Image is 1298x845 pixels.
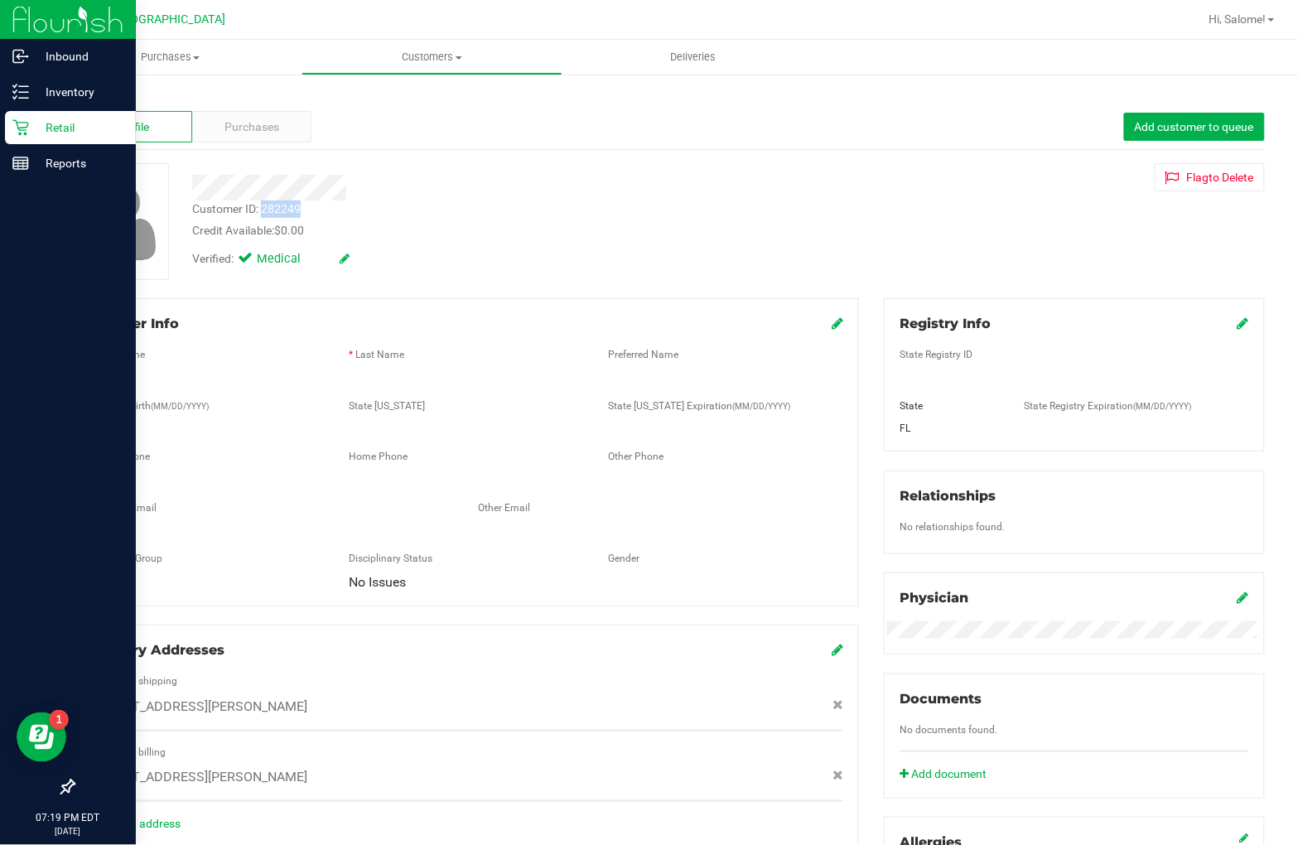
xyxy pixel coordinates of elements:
[29,82,128,102] p: Inventory
[349,449,408,464] label: Home Phone
[349,398,425,413] label: State [US_STATE]
[302,40,563,75] a: Customers
[12,119,29,136] inline-svg: Retail
[192,250,350,268] div: Verified:
[479,500,531,515] label: Other Email
[1135,120,1254,133] span: Add customer to queue
[224,118,279,136] span: Purchases
[95,398,209,413] label: Date of Birth
[1134,402,1192,411] span: (MM/DD/YYYY)
[29,153,128,173] p: Reports
[151,402,209,411] span: (MM/DD/YYYY)
[649,50,739,65] span: Deliveries
[89,767,307,787] span: [STREET_ADDRESS][PERSON_NAME]
[609,347,679,362] label: Preferred Name
[609,398,791,413] label: State [US_STATE] Expiration
[113,12,226,27] span: [GEOGRAPHIC_DATA]
[7,825,128,838] p: [DATE]
[1155,163,1265,191] button: Flagto Delete
[89,642,224,658] span: Delivery Addresses
[900,765,995,783] a: Add document
[900,724,997,736] span: No documents found.
[609,551,640,566] label: Gender
[29,118,128,138] p: Retail
[49,710,69,730] iframe: Resource center unread badge
[900,316,991,331] span: Registry Info
[349,551,432,566] label: Disciplinary Status
[274,224,304,237] span: $0.00
[609,449,664,464] label: Other Phone
[29,46,128,66] p: Inbound
[1124,113,1265,141] button: Add customer to queue
[887,398,1012,413] div: State
[89,697,307,717] span: [STREET_ADDRESS][PERSON_NAME]
[887,421,1012,436] div: FL
[900,488,996,504] span: Relationships
[12,155,29,171] inline-svg: Reports
[40,40,302,75] a: Purchases
[12,84,29,100] inline-svg: Inventory
[192,222,776,239] div: Credit Available:
[733,402,791,411] span: (MM/DD/YYYY)
[562,40,824,75] a: Deliveries
[900,590,968,606] span: Physician
[302,50,562,65] span: Customers
[192,200,301,218] div: Customer ID: 282249
[900,691,982,707] span: Documents
[349,574,406,590] span: No Issues
[900,347,972,362] label: State Registry ID
[355,347,404,362] label: Last Name
[1025,398,1192,413] label: State Registry Expiration
[257,250,323,268] span: Medical
[12,48,29,65] inline-svg: Inbound
[1209,12,1267,26] span: Hi, Salome!
[900,519,1005,534] label: No relationships found.
[17,712,66,762] iframe: Resource center
[40,50,302,65] span: Purchases
[7,810,128,825] p: 07:19 PM EDT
